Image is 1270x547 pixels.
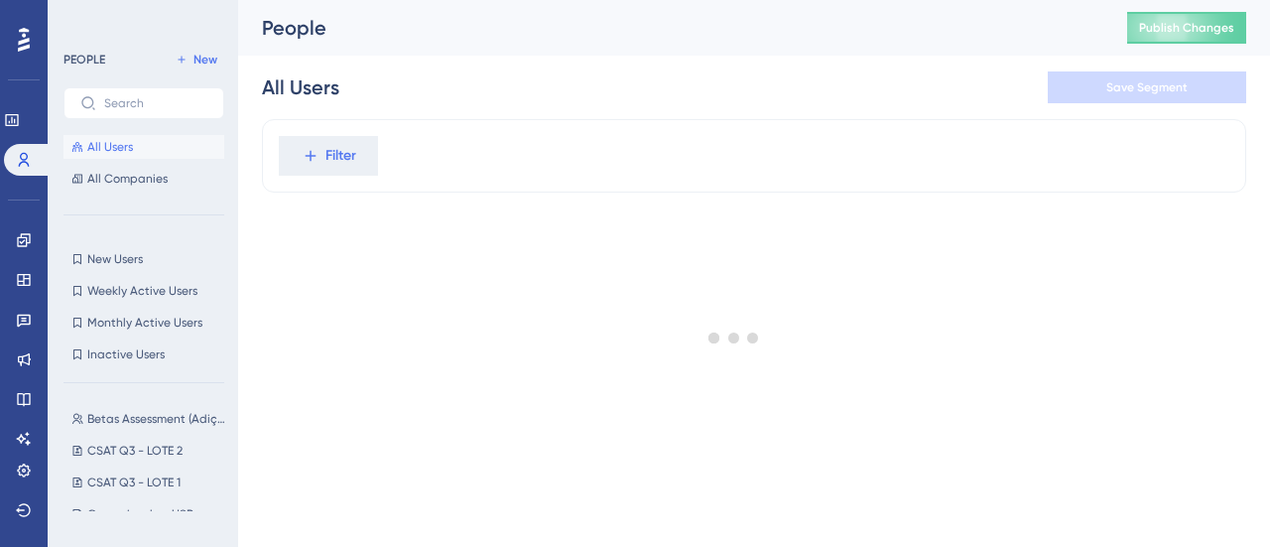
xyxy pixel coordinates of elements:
button: Save Segment [1048,71,1246,103]
button: All Users [63,135,224,159]
span: Weekly Active Users [87,283,197,299]
span: CSAT Q3 - LOTE 2 [87,443,183,459]
button: New Users [63,247,224,271]
span: All Users [87,139,133,155]
button: Monthly Active Users [63,311,224,335]
button: New [169,48,224,71]
button: Weekly Active Users [63,279,224,303]
input: Search [104,96,207,110]
button: Publish Changes [1127,12,1246,44]
button: Inactive Users [63,342,224,366]
span: Comunicado - USP [87,506,193,522]
span: All Companies [87,171,168,187]
span: Save Segment [1106,79,1188,95]
span: Inactive Users [87,346,165,362]
button: CSAT Q3 - LOTE 1 [63,471,236,494]
button: Comunicado - USP [63,502,236,526]
div: All Users [262,73,339,101]
div: People [262,14,1078,42]
span: Betas Assessment (Adição manual) [87,411,228,427]
div: PEOPLE [63,52,105,68]
button: All Companies [63,167,224,191]
span: New [193,52,217,68]
span: CSAT Q3 - LOTE 1 [87,475,181,490]
span: Publish Changes [1139,20,1234,36]
button: CSAT Q3 - LOTE 2 [63,439,236,463]
button: Betas Assessment (Adição manual) [63,407,236,431]
span: Monthly Active Users [87,315,202,331]
span: New Users [87,251,143,267]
